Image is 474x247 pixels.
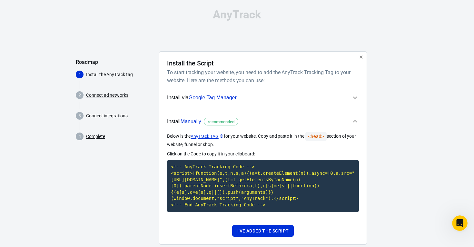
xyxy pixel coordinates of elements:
span: Install [167,117,238,126]
text: 2 [79,93,81,97]
h4: Install the Script [167,59,214,67]
iframe: Intercom live chat [452,215,468,231]
text: 1 [79,72,81,77]
button: I've added the script [232,225,294,237]
code: Click to copy [167,160,359,212]
button: InstallManuallyrecommended [167,111,359,132]
h6: To start tracking your website, you need to add the AnyTrack Tracking Tag to your website. Here a... [167,68,356,84]
code: <head> [305,132,327,141]
p: Below is the for your website. Copy and paste it in the section of your website, funnel or shop. [167,132,359,148]
p: Click on the Code to copy it in your clipboard: [167,151,359,157]
span: recommended [205,119,237,125]
a: Connect ad networks [86,92,128,99]
div: AnyTrack [76,9,398,20]
span: Manually [181,119,201,124]
p: Install the AnyTrack tag [86,71,154,78]
span: Google Tag Manager [189,95,237,100]
text: 4 [79,134,81,139]
a: Complete [86,133,105,140]
a: AnyTrack TAG [191,133,223,140]
h5: Roadmap [76,59,154,65]
span: Install via [167,94,237,102]
a: Connect integrations [86,113,128,119]
text: 3 [79,114,81,118]
button: Install viaGoogle Tag Manager [167,90,359,106]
